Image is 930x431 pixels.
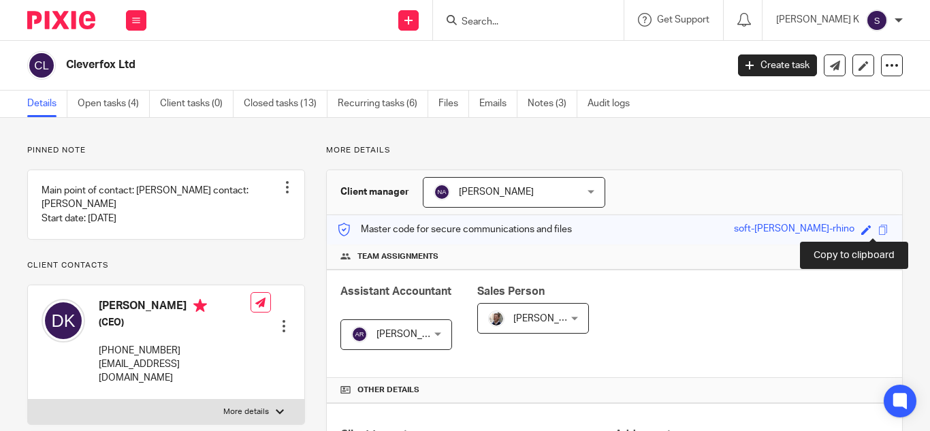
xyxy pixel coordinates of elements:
a: Closed tasks (13) [244,91,327,117]
a: Files [438,91,469,117]
span: Sales Person [477,286,545,297]
a: Audit logs [588,91,640,117]
img: svg%3E [42,299,85,342]
p: [PERSON_NAME] K [776,13,859,27]
p: Client contacts [27,260,305,271]
img: svg%3E [434,184,450,200]
a: Details [27,91,67,117]
span: Assistant Accountant [340,286,451,297]
span: Get Support [657,15,709,25]
span: Team assignments [357,251,438,262]
p: More details [223,406,269,417]
h5: (CEO) [99,316,251,330]
p: Pinned note [27,145,305,156]
div: soft-[PERSON_NAME]-rhino [734,222,854,238]
a: Create task [738,54,817,76]
span: [PERSON_NAME] [459,187,534,197]
a: Open tasks (4) [78,91,150,117]
span: Other details [357,385,419,396]
span: [PERSON_NAME] [376,330,451,339]
img: Matt%20Circle.png [488,310,504,327]
a: Recurring tasks (6) [338,91,428,117]
img: Pixie [27,11,95,29]
a: Client tasks (0) [160,91,234,117]
a: Emails [479,91,517,117]
a: Notes (3) [528,91,577,117]
img: svg%3E [27,51,56,80]
i: Primary [193,299,207,313]
p: More details [326,145,903,156]
span: [PERSON_NAME] [513,314,588,323]
h2: Cleverfox Ltd [66,58,588,72]
img: svg%3E [866,10,888,31]
p: Master code for secure communications and files [337,223,572,236]
img: svg%3E [351,326,368,342]
h3: Client manager [340,185,409,199]
h4: [PERSON_NAME] [99,299,251,316]
p: [EMAIL_ADDRESS][DOMAIN_NAME] [99,357,251,385]
input: Search [460,16,583,29]
p: [PHONE_NUMBER] [99,344,251,357]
